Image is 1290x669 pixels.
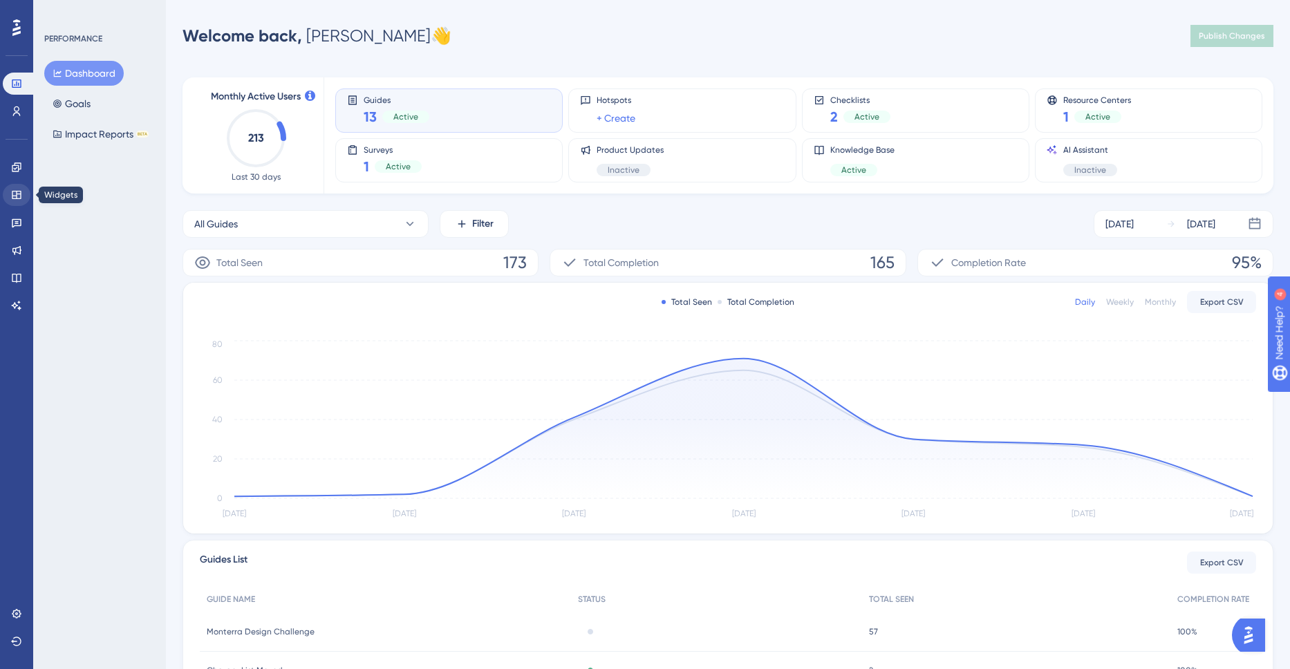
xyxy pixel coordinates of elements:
[44,61,124,86] button: Dashboard
[830,107,838,126] span: 2
[393,509,416,518] tspan: [DATE]
[732,509,756,518] tspan: [DATE]
[364,95,429,104] span: Guides
[1075,296,1095,308] div: Daily
[1106,296,1134,308] div: Weekly
[830,144,895,156] span: Knowledge Base
[96,7,100,18] div: 4
[1177,594,1249,605] span: COMPLETION RATE
[200,552,247,574] span: Guides List
[472,216,494,232] span: Filter
[223,509,246,518] tspan: [DATE]
[393,111,418,122] span: Active
[440,210,509,238] button: Filter
[1200,296,1244,308] span: Export CSV
[901,509,925,518] tspan: [DATE]
[1187,216,1215,232] div: [DATE]
[841,164,866,176] span: Active
[183,210,429,238] button: All Guides
[217,493,223,503] tspan: 0
[1177,626,1197,637] span: 100%
[854,111,879,122] span: Active
[248,131,264,144] text: 213
[1074,164,1106,176] span: Inactive
[211,88,301,105] span: Monthly Active Users
[1199,30,1265,41] span: Publish Changes
[183,26,302,46] span: Welcome back,
[1187,291,1256,313] button: Export CSV
[1187,552,1256,574] button: Export CSV
[32,3,86,20] span: Need Help?
[718,296,794,308] div: Total Completion
[207,626,315,637] span: Monterra Design Challenge
[386,161,411,172] span: Active
[1145,296,1176,308] div: Monthly
[213,375,223,385] tspan: 60
[194,216,238,232] span: All Guides
[232,171,281,182] span: Last 30 days
[1200,557,1244,568] span: Export CSV
[662,296,712,308] div: Total Seen
[213,454,223,464] tspan: 20
[183,25,451,47] div: [PERSON_NAME] 👋
[1085,111,1110,122] span: Active
[212,415,223,424] tspan: 40
[207,594,255,605] span: GUIDE NAME
[869,626,878,637] span: 57
[830,95,890,104] span: Checklists
[597,95,635,106] span: Hotspots
[562,509,586,518] tspan: [DATE]
[136,131,149,138] div: BETA
[1190,25,1273,47] button: Publish Changes
[1072,509,1095,518] tspan: [DATE]
[44,33,102,44] div: PERFORMANCE
[583,254,659,271] span: Total Completion
[597,110,635,126] a: + Create
[364,157,369,176] span: 1
[578,594,606,605] span: STATUS
[869,594,914,605] span: TOTAL SEEN
[951,254,1026,271] span: Completion Rate
[212,339,223,349] tspan: 80
[1063,95,1131,104] span: Resource Centers
[44,122,157,147] button: Impact ReportsBETA
[216,254,263,271] span: Total Seen
[44,91,99,116] button: Goals
[870,252,895,274] span: 165
[1230,509,1253,518] tspan: [DATE]
[503,252,527,274] span: 173
[1063,107,1069,126] span: 1
[364,107,377,126] span: 13
[1232,252,1262,274] span: 95%
[597,144,664,156] span: Product Updates
[608,164,639,176] span: Inactive
[1232,614,1273,656] iframe: UserGuiding AI Assistant Launcher
[1105,216,1134,232] div: [DATE]
[364,144,422,154] span: Surveys
[1063,144,1117,156] span: AI Assistant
